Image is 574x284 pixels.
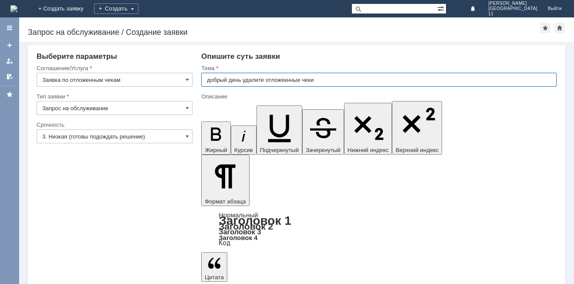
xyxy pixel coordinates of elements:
[28,28,540,37] div: Запрос на обслуживание / Создание заявки
[94,3,138,14] div: Создать
[234,147,253,153] span: Курсив
[37,65,191,71] div: Соглашение/Услуга
[37,122,191,128] div: Срочность
[3,70,17,84] a: Мои согласования
[205,198,246,205] span: Формат абзаца
[201,155,249,206] button: Формат абзаца
[306,147,341,153] span: Зачеркнутый
[540,23,550,33] div: Добавить в избранное
[201,52,280,61] span: Опишите суть заявки
[488,11,537,17] span: 11
[219,239,230,247] a: Код
[219,234,257,241] a: Заголовок 4
[219,221,273,231] a: Заголовок 2
[3,54,17,68] a: Мои заявки
[201,94,555,99] div: Описание
[205,147,227,153] span: Жирный
[10,5,17,12] img: logo
[219,211,258,219] a: Нормальный
[302,109,344,155] button: Зачеркнутый
[201,122,231,155] button: Жирный
[201,65,555,71] div: Тема
[437,4,446,12] span: Расширенный поиск
[10,5,17,12] a: Перейти на домашнюю страницу
[205,274,224,281] span: Цитата
[219,214,291,227] a: Заголовок 1
[257,105,302,155] button: Подчеркнутый
[37,52,117,61] span: Выберите параметры
[201,252,227,282] button: Цитата
[201,212,557,246] div: Формат абзаца
[395,147,439,153] span: Верхний индекс
[231,125,257,155] button: Курсив
[344,103,392,155] button: Нижний индекс
[3,38,17,52] a: Создать заявку
[348,147,389,153] span: Нижний индекс
[37,94,191,99] div: Тип заявки
[554,23,565,33] div: Сделать домашней страницей
[392,101,442,155] button: Верхний индекс
[219,228,261,236] a: Заголовок 3
[488,6,537,11] span: [GEOGRAPHIC_DATA]
[260,147,299,153] span: Подчеркнутый
[488,1,537,6] span: [PERSON_NAME]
